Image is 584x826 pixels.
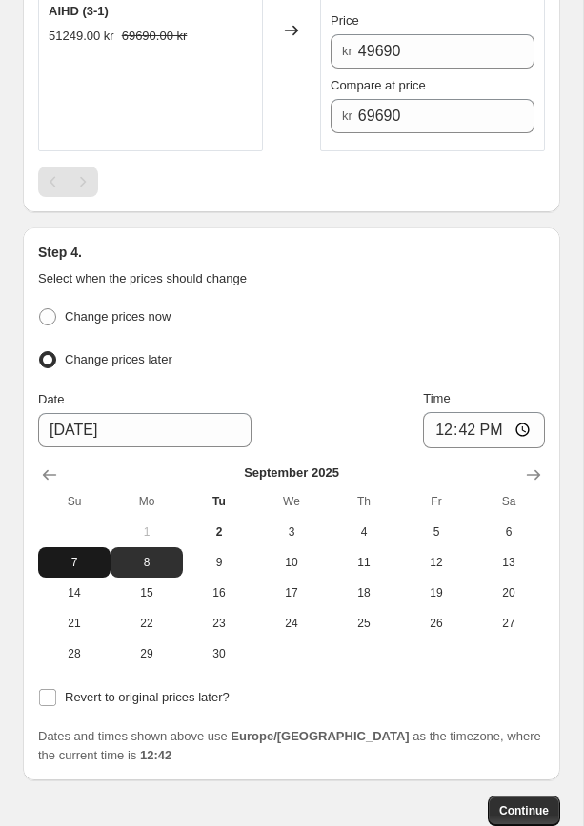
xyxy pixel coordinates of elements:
span: Date [38,392,64,406]
button: Wednesday September 17 2025 [255,578,328,608]
span: 28 [46,646,103,661]
span: 3 [263,524,320,540]
button: Wednesday September 10 2025 [255,547,328,578]
span: 8 [118,555,175,570]
span: 25 [335,616,393,631]
span: 9 [191,555,248,570]
th: Tuesday [183,486,255,517]
span: Sa [480,494,537,509]
span: Th [335,494,393,509]
button: Wednesday September 24 2025 [255,608,328,639]
span: Revert to original prices later? [65,690,230,704]
span: 16 [191,585,248,600]
span: 15 [118,585,175,600]
span: 11 [335,555,393,570]
span: 18 [335,585,393,600]
span: 29 [118,646,175,661]
span: 7 [46,555,103,570]
span: Time [423,391,450,405]
button: Show next month, October 2025 [518,460,549,490]
button: Monday September 8 2025 [111,547,183,578]
button: Monday September 1 2025 [111,517,183,547]
button: Tuesday September 9 2025 [183,547,255,578]
button: Monday September 22 2025 [111,608,183,639]
input: 12:00 [423,412,545,448]
button: Sunday September 7 2025 [38,547,111,578]
span: Continue [499,803,549,818]
b: Europe/[GEOGRAPHIC_DATA] [231,729,409,743]
span: Su [46,494,103,509]
span: 13 [480,555,537,570]
button: Sunday September 28 2025 [38,639,111,669]
span: 1 [118,524,175,540]
span: 14 [46,585,103,600]
span: We [263,494,320,509]
nav: Pagination [38,167,98,197]
th: Saturday [473,486,545,517]
span: 10 [263,555,320,570]
p: Select when the prices should change [38,269,545,288]
button: Saturday September 20 2025 [473,578,545,608]
span: 4 [335,524,393,540]
button: Thursday September 18 2025 [328,578,400,608]
span: Fr [408,494,465,509]
strike: 69690.00 kr [122,27,188,46]
span: 5 [408,524,465,540]
button: Friday September 5 2025 [400,517,473,547]
span: Change prices later [65,352,172,366]
button: Today Tuesday September 2 2025 [183,517,255,547]
button: Tuesday September 16 2025 [183,578,255,608]
th: Wednesday [255,486,328,517]
th: Monday [111,486,183,517]
span: Tu [191,494,248,509]
span: 17 [263,585,320,600]
button: Monday September 15 2025 [111,578,183,608]
div: 51249.00 kr [49,27,114,46]
b: 12:42 [140,748,171,762]
span: 23 [191,616,248,631]
button: Thursday September 4 2025 [328,517,400,547]
button: Saturday September 27 2025 [473,608,545,639]
span: 19 [408,585,465,600]
th: Sunday [38,486,111,517]
span: 30 [191,646,248,661]
th: Thursday [328,486,400,517]
span: 22 [118,616,175,631]
button: Tuesday September 30 2025 [183,639,255,669]
button: Tuesday September 23 2025 [183,608,255,639]
span: 6 [480,524,537,540]
span: 2 [191,524,248,540]
span: Change prices now [65,309,171,324]
button: Monday September 29 2025 [111,639,183,669]
h2: Step 4. [38,243,545,262]
button: Friday September 19 2025 [400,578,473,608]
span: 12 [408,555,465,570]
button: Friday September 12 2025 [400,547,473,578]
span: kr [342,108,352,123]
span: Price [331,13,359,28]
span: Compare at price [331,78,426,92]
button: Friday September 26 2025 [400,608,473,639]
button: Thursday September 11 2025 [328,547,400,578]
span: 27 [480,616,537,631]
button: Sunday September 14 2025 [38,578,111,608]
span: 24 [263,616,320,631]
button: Saturday September 6 2025 [473,517,545,547]
th: Friday [400,486,473,517]
button: Show previous month, August 2025 [34,460,65,490]
span: 20 [480,585,537,600]
span: Dates and times shown above use as the timezone, where the current time is [38,729,541,762]
button: Wednesday September 3 2025 [255,517,328,547]
button: Continue [488,796,560,826]
button: Thursday September 25 2025 [328,608,400,639]
button: Saturday September 13 2025 [473,547,545,578]
span: 21 [46,616,103,631]
button: Sunday September 21 2025 [38,608,111,639]
span: Mo [118,494,175,509]
input: 9/2/2025 [38,413,252,447]
span: 26 [408,616,465,631]
span: kr [342,44,352,58]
